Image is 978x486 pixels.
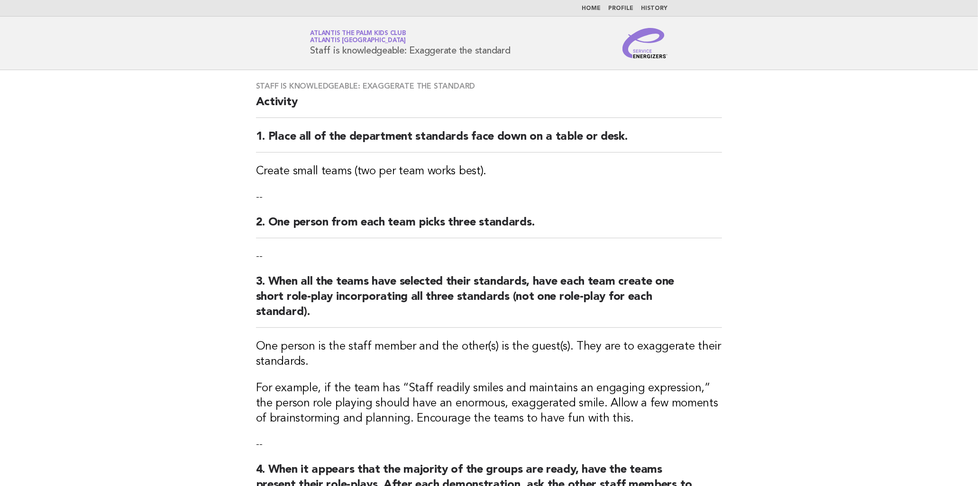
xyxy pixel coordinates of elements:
h3: For example, if the team has “Staff readily smiles and maintains an engaging expression,” the per... [256,381,722,426]
a: History [641,6,668,11]
h1: Staff is knowledgeable: Exaggerate the standard [311,31,511,55]
p: -- [256,190,722,204]
p: -- [256,438,722,451]
p: -- [256,250,722,263]
h2: Activity [256,95,722,118]
h2: 1. Place all of the department standards face down on a table or desk. [256,129,722,153]
h2: 3. When all the teams have selected their standards, have each team create one short role-play in... [256,274,722,328]
h3: Create small teams (two per team works best). [256,164,722,179]
a: Profile [609,6,634,11]
h2: 2. One person from each team picks three standards. [256,215,722,238]
a: Atlantis The Palm Kids ClubAtlantis [GEOGRAPHIC_DATA] [311,30,406,44]
h3: One person is the staff member and the other(s) is the guest(s). They are to exaggerate their sta... [256,339,722,369]
img: Service Energizers [622,28,668,58]
span: Atlantis [GEOGRAPHIC_DATA] [311,38,406,44]
h3: Staff is knowledgeable: Exaggerate the standard [256,81,722,91]
a: Home [582,6,601,11]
